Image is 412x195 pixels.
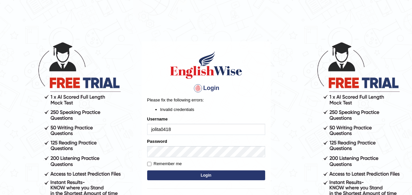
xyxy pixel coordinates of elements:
[147,162,151,166] input: Remember me
[147,83,265,94] h4: Login
[147,97,265,103] p: Please fix the following errors:
[147,138,167,144] label: Password
[147,116,168,122] label: Username
[147,161,182,167] label: Remember me
[169,50,244,80] img: Logo of English Wise sign in for intelligent practice with AI
[160,106,265,113] li: Invalid credentials
[147,170,265,180] button: Login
